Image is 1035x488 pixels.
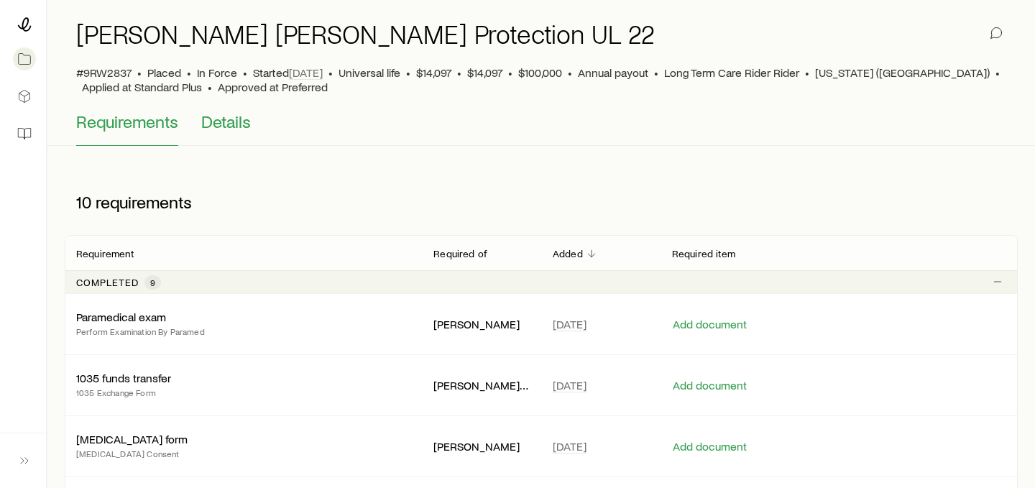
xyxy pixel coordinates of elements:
span: $14,097 [467,65,502,80]
span: • [328,65,333,80]
p: Requirement [76,248,134,259]
h1: [PERSON_NAME] [PERSON_NAME] Protection UL 22 [76,19,655,48]
span: • [406,65,410,80]
span: Long Term Care Rider Rider [664,65,799,80]
p: [PERSON_NAME] [433,439,530,454]
span: [DATE] [553,317,586,331]
span: In Force [197,65,237,80]
p: Paramedical exam [76,310,166,324]
span: #9RW2837 [76,65,132,80]
span: requirements [96,192,192,212]
p: 1035 Exchange Form [76,385,171,400]
span: • [208,80,212,94]
span: [DATE] [289,65,323,80]
p: Added [553,248,583,259]
p: Required item [672,248,735,259]
span: $14,097 [416,65,451,80]
span: • [457,65,461,80]
button: Add document [672,318,747,331]
p: 1035 funds transfer [76,371,171,385]
div: Application details tabs [76,111,1006,146]
span: Details [201,111,251,132]
span: 10 [76,192,91,212]
span: Annual payout [578,65,648,80]
span: Approved at Preferred [218,80,328,94]
span: • [805,65,809,80]
p: Perform Examination By Paramed [76,324,205,339]
button: Add document [672,379,747,392]
p: Placed [147,65,181,80]
p: Completed [76,277,139,288]
span: • [568,65,572,80]
p: [MEDICAL_DATA] form [76,432,188,446]
span: Universal life [339,65,400,80]
span: • [508,65,512,80]
span: $100,000 [518,65,562,80]
span: [DATE] [553,439,586,454]
span: • [187,65,191,80]
button: Add document [672,440,747,454]
span: [US_STATE] ([GEOGRAPHIC_DATA]) [815,65,990,80]
p: Started [253,65,323,80]
span: Applied at Standard Plus [82,80,202,94]
span: • [995,65,1000,80]
span: Requirements [76,111,178,132]
span: • [243,65,247,80]
p: [PERSON_NAME] [PERSON_NAME] [433,378,530,392]
span: • [654,65,658,80]
span: • [137,65,142,80]
span: [DATE] [553,378,586,392]
p: [MEDICAL_DATA] Consent [76,446,188,461]
p: Required of [433,248,487,259]
p: [PERSON_NAME] [433,317,530,331]
span: 9 [150,277,155,288]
